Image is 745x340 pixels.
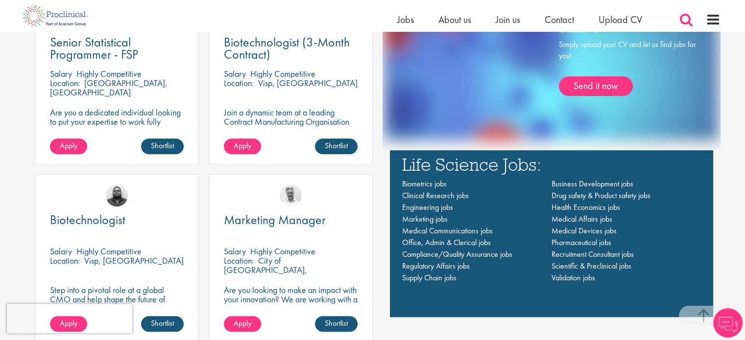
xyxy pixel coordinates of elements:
p: Highly Competitive [250,246,315,257]
a: Send it now [559,76,633,96]
span: Salary [50,246,72,257]
span: Apply [234,140,251,151]
a: Scientific & Preclinical jobs [552,261,631,271]
span: Apply [60,140,77,151]
p: City of [GEOGRAPHIC_DATA], [GEOGRAPHIC_DATA] [224,255,307,285]
a: Supply Chain jobs [402,272,457,283]
span: Biotechnologist [50,211,125,228]
p: Are you looking to make an impact with your innovation? We are working with a well-established ph... [224,285,358,332]
a: Regulatory Affairs jobs [402,261,470,271]
a: Join us [496,13,520,26]
div: Simply upload your CV and let us find jobs for you! [559,39,696,96]
a: Compliance/Quality Assurance jobs [402,249,512,259]
a: Office, Admin & Clerical jobs [402,237,491,248]
nav: Main navigation [402,178,701,284]
a: Engineering jobs [402,202,453,212]
p: Are you a dedicated individual looking to put your expertise to work fully flexibly in a remote p... [50,108,184,136]
a: Medical Communications jobs [402,226,493,236]
a: Medical Devices jobs [552,226,617,236]
a: Biotechnologist (3-Month Contract) [224,36,358,61]
a: Shortlist [141,138,184,154]
a: Apply [224,138,261,154]
iframe: reCAPTCHA [7,304,132,333]
a: Medical Affairs jobs [552,214,612,224]
a: Biotechnologist [50,214,184,226]
a: Contact [545,13,574,26]
a: Pharmaceutical jobs [552,237,611,248]
a: Marketing jobs [402,214,448,224]
span: Marketing Manager [224,211,326,228]
span: Location: [224,255,254,266]
p: Visp, [GEOGRAPHIC_DATA] [258,77,358,89]
span: Location: [50,77,80,89]
a: Apply [50,138,87,154]
a: Upload CV [599,13,642,26]
span: Salary [224,68,246,79]
a: Apply [224,316,261,332]
a: Health Economics jobs [552,202,620,212]
a: Shortlist [315,138,358,154]
span: Apply [234,318,251,328]
span: Salary [50,68,72,79]
h3: Send CV [559,21,696,34]
a: Shortlist [315,316,358,332]
img: Ashley Bennett [106,184,128,206]
a: Biometrics jobs [402,179,447,189]
span: Location: [224,77,254,89]
p: Join a dynamic team at a leading Contract Manufacturing Organisation (CMO) and contribute to grou... [224,108,358,154]
a: Drug safety & Product safety jobs [552,190,650,201]
h3: Life Science Jobs: [402,155,701,173]
a: About us [438,13,471,26]
p: Highly Competitive [250,68,315,79]
span: Location: [50,255,80,266]
a: Clinical Research jobs [402,190,469,201]
p: Highly Competitive [76,68,142,79]
p: Step into a pivotal role at a global CMO and help shape the future of healthcare manufacturing. [50,285,184,313]
p: Highly Competitive [76,246,142,257]
a: Recruitment Consultant jobs [552,249,634,259]
a: Jobs [397,13,414,26]
span: Biotechnologist (3-Month Contract) [224,34,350,63]
a: Validation jobs [552,272,595,283]
img: Joshua Bye [280,184,302,206]
a: Shortlist [141,316,184,332]
p: [GEOGRAPHIC_DATA], [GEOGRAPHIC_DATA] [50,77,168,98]
a: Senior Statistical Programmer - FSP [50,36,184,61]
span: Salary [224,246,246,257]
a: Business Development jobs [552,179,633,189]
a: Marketing Manager [224,214,358,226]
p: Visp, [GEOGRAPHIC_DATA] [84,255,184,266]
img: Chatbot [713,308,743,338]
span: Senior Statistical Programmer - FSP [50,34,138,63]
